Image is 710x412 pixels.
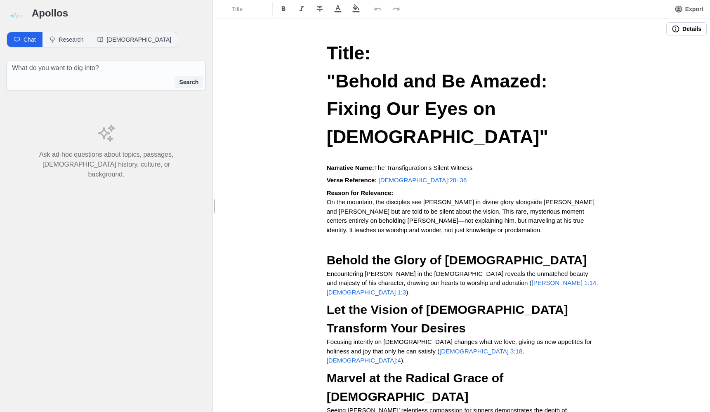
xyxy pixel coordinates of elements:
button: Chat [7,32,42,47]
button: Format Bold [274,2,292,16]
p: Ask ad-hoc questions about topics, passages, [DEMOGRAPHIC_DATA] history, culture, or background. [26,150,186,179]
button: [DEMOGRAPHIC_DATA] [90,32,178,47]
span: Title: "Behold and Be Amazed: Fixing Our Eyes on [DEMOGRAPHIC_DATA]" [327,42,552,147]
span: Encountering [PERSON_NAME] in the [DEMOGRAPHIC_DATA] reveals the unmatched beauty and majesty of ... [327,270,590,287]
button: Research [42,32,90,47]
a: [PERSON_NAME] 1:14, [DEMOGRAPHIC_DATA] 1:3 [327,279,600,296]
button: Formatting Options [217,2,271,16]
strong: Reason for Relevance: [327,189,394,196]
button: Export [670,2,708,16]
img: logo [7,7,25,25]
span: The Transfiguration's Silent Witness [374,164,473,171]
strong: Narrative Name: [327,164,374,171]
button: Details [666,22,707,35]
a: [DEMOGRAPHIC_DATA]:28–36 [379,177,467,184]
span: ). [406,289,410,296]
span: Focusing intently on [DEMOGRAPHIC_DATA] changes what we love, giving us new appetites for holines... [327,338,594,355]
span: Marvel at the Radical Grace of [DEMOGRAPHIC_DATA] [327,371,507,403]
button: Format Italics [292,2,311,16]
span: Title [232,5,261,13]
span: Let the Vision of [DEMOGRAPHIC_DATA] Transform Your Desires [327,303,571,335]
span: On the mountain, the disciples see [PERSON_NAME] in divine glory alongside [PERSON_NAME] and [PER... [327,198,597,233]
h3: Apollos [32,7,206,20]
span: ). [401,357,405,364]
strong: Verse Reference: [327,177,377,184]
button: Search [175,76,204,88]
button: Format Strikethrough [311,2,329,16]
span: Behold the Glory of [DEMOGRAPHIC_DATA] [327,253,587,267]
